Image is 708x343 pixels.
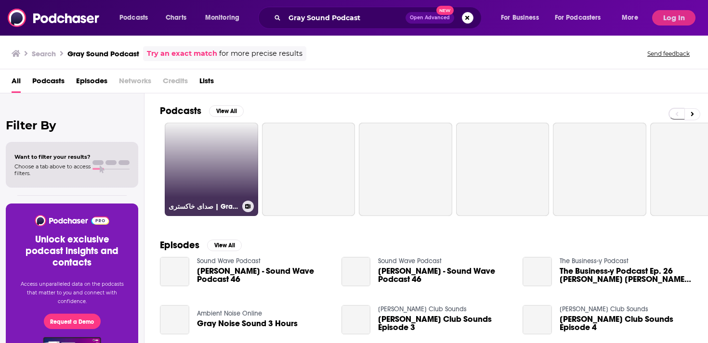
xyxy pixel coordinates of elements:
span: [PERSON_NAME] Club Sounds Episode 4 [560,315,693,331]
span: Choose a tab above to access filters. [14,163,91,177]
h3: صدای خاکستری | Gray Sound Podcast [169,203,238,211]
h3: Gray Sound Podcast [67,49,139,58]
h3: Search [32,49,56,58]
span: [PERSON_NAME] - Sound Wave Podcast 46 [378,267,511,283]
a: The Business-y Podcast Ep. 26 Mark Everton Gray, Gray Noise Sound Engineering [560,267,693,283]
span: For Business [501,11,539,25]
img: Podchaser - Follow, Share and Rate Podcasts [34,215,110,226]
a: The Business-y Podcast [560,257,629,265]
a: Episodes [76,73,107,93]
span: Credits [163,73,188,93]
span: For Podcasters [555,11,601,25]
a: Michael Gray - Sound Wave Podcast 46 [197,267,330,283]
a: Gray Noise Sound 3 Hours [160,305,189,334]
a: Podcasts [32,73,65,93]
a: صدای خاکستری | Gray Sound Podcast [165,123,258,216]
a: All [12,73,21,93]
a: Sound Wave Podcast [378,257,442,265]
span: Monitoring [205,11,239,25]
div: Search podcasts, credits, & more... [267,7,491,29]
a: Sound Wave Podcast [197,257,261,265]
h2: Podcasts [160,105,201,117]
a: Fabian Gray Club Sounds Episode 4 [523,305,552,334]
button: open menu [615,10,650,25]
a: Fabian Gray Club Sounds [560,305,648,313]
button: Open AdvancedNew [406,12,454,24]
a: Fabian Gray Club Sounds [378,305,467,313]
span: Open Advanced [410,15,450,20]
span: [PERSON_NAME] Club Sounds Episode 3 [378,315,511,331]
span: New [436,6,454,15]
a: Fabian Gray Club Sounds Episode 3 [341,305,371,334]
span: Charts [166,11,186,25]
span: Networks [119,73,151,93]
a: Ambient Noise Online [197,309,262,318]
span: for more precise results [219,48,302,59]
a: Fabian Gray Club Sounds Episode 3 [378,315,511,331]
a: Lists [199,73,214,93]
h2: Episodes [160,239,199,251]
button: open menu [113,10,160,25]
button: View All [209,105,244,117]
h3: Unlock exclusive podcast insights and contacts [17,234,127,268]
button: open menu [549,10,615,25]
a: Gray Noise Sound 3 Hours [197,319,298,328]
button: View All [207,240,242,251]
span: The Business-y Podcast Ep. 26 [PERSON_NAME] [PERSON_NAME], Gray Noise Sound Engineering [560,267,693,283]
a: Fabian Gray Club Sounds Episode 4 [560,315,693,331]
button: Request a Demo [44,314,101,329]
a: Michael Gray - Sound Wave Podcast 46 [341,257,371,286]
img: Podchaser - Follow, Share and Rate Podcasts [8,9,100,27]
button: Log In [652,10,695,25]
a: Michael Gray - Sound Wave Podcast 46 [378,267,511,283]
button: open menu [198,10,252,25]
input: Search podcasts, credits, & more... [285,10,406,25]
h2: Filter By [6,118,138,132]
span: Podcasts [119,11,148,25]
button: open menu [494,10,551,25]
a: The Business-y Podcast Ep. 26 Mark Everton Gray, Gray Noise Sound Engineering [523,257,552,286]
a: Try an exact match [147,48,217,59]
button: Send feedback [644,50,693,58]
span: Want to filter your results? [14,153,91,160]
span: [PERSON_NAME] - Sound Wave Podcast 46 [197,267,330,283]
span: More [622,11,638,25]
a: Charts [159,10,192,25]
a: EpisodesView All [160,239,242,251]
a: PodcastsView All [160,105,244,117]
a: Michael Gray - Sound Wave Podcast 46 [160,257,189,286]
p: Access unparalleled data on the podcasts that matter to you and connect with confidence. [17,280,127,306]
